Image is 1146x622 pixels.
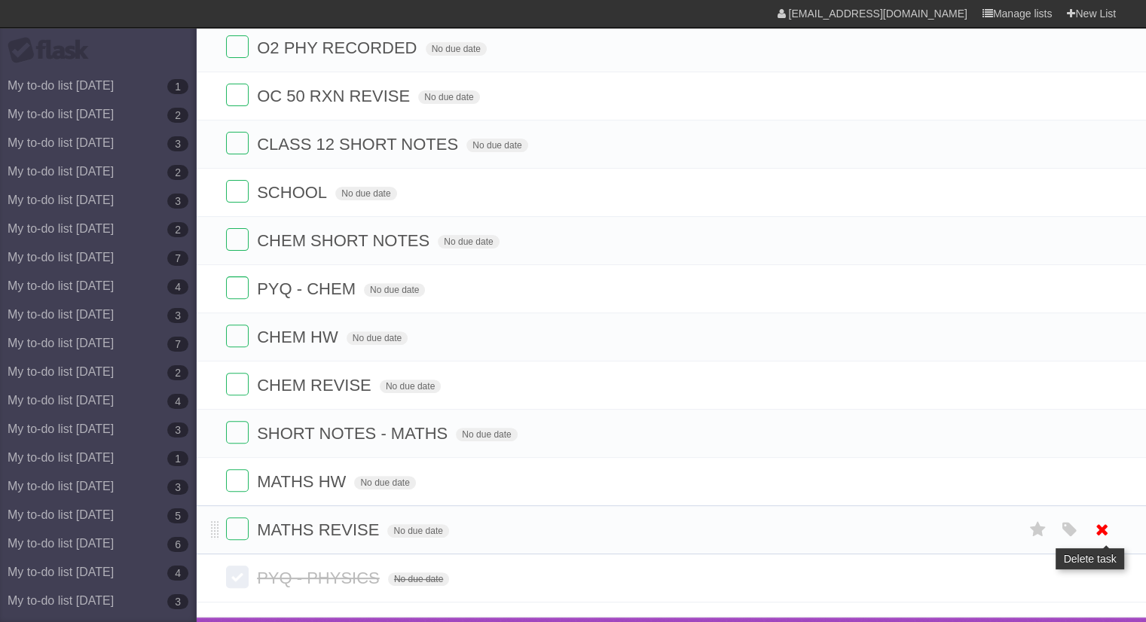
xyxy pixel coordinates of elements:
[257,135,462,154] span: CLASS 12 SHORT NOTES
[257,231,433,250] span: CHEM SHORT NOTES
[226,517,249,540] label: Done
[335,187,396,200] span: No due date
[257,520,383,539] span: MATHS REVISE
[380,380,441,393] span: No due date
[226,180,249,203] label: Done
[167,251,188,266] b: 7
[226,228,249,251] label: Done
[387,524,448,538] span: No due date
[167,480,188,495] b: 3
[167,222,188,237] b: 2
[418,90,479,104] span: No due date
[388,572,449,586] span: No due date
[426,42,487,56] span: No due date
[226,469,249,492] label: Done
[257,424,451,443] span: SHORT NOTES - MATHS
[167,566,188,581] b: 4
[226,132,249,154] label: Done
[364,283,425,297] span: No due date
[8,37,98,64] div: Flask
[257,279,359,298] span: PYQ - CHEM
[167,165,188,180] b: 2
[257,87,414,105] span: OC 50 RXN REVISE
[167,508,188,523] b: 5
[226,35,249,58] label: Done
[257,183,331,202] span: SCHOOL
[167,337,188,352] b: 7
[257,472,350,491] span: MATHS HW
[226,566,249,588] label: Done
[226,373,249,395] label: Done
[167,136,188,151] b: 3
[438,235,499,248] span: No due date
[167,79,188,94] b: 1
[456,428,517,441] span: No due date
[257,328,342,346] span: CHEM HW
[257,569,384,587] span: PYQ - PHYSICS
[226,84,249,106] label: Done
[226,276,249,299] label: Done
[1024,517,1053,542] label: Star task
[347,331,408,345] span: No due date
[167,451,188,466] b: 1
[167,594,188,609] b: 3
[354,476,415,489] span: No due date
[226,421,249,444] label: Done
[167,194,188,209] b: 3
[167,537,188,552] b: 6
[167,308,188,323] b: 3
[226,325,249,347] label: Done
[466,139,527,152] span: No due date
[257,38,420,57] span: O2 PHY RECORDED
[167,279,188,294] b: 4
[257,376,375,395] span: CHEM REVISE
[167,365,188,380] b: 2
[167,394,188,409] b: 4
[167,422,188,438] b: 3
[167,108,188,123] b: 2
